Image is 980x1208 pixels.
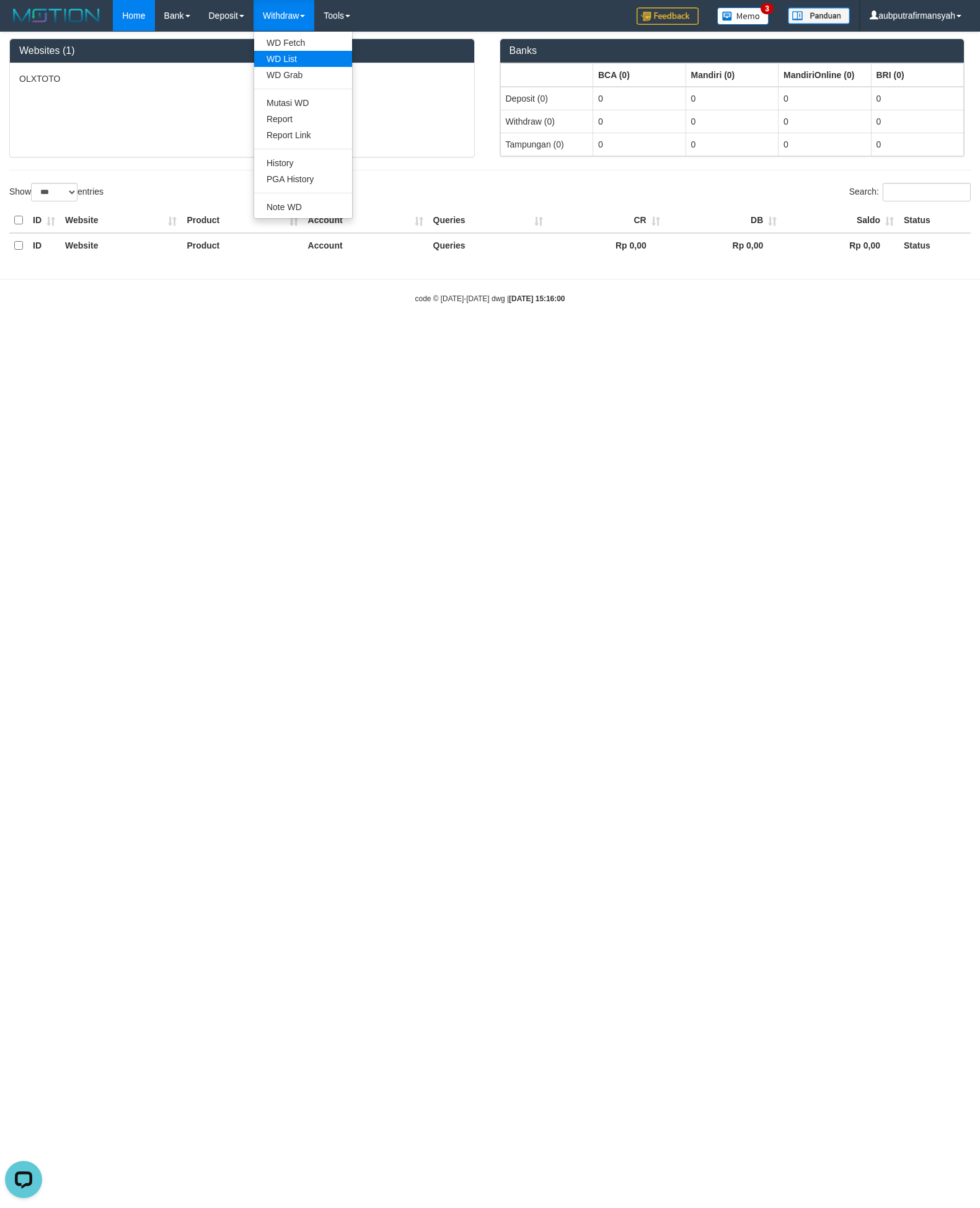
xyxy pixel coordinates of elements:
[871,110,964,133] td: 0
[637,7,699,25] img: Feedback.jpg
[428,233,549,258] th: Queries
[500,133,593,156] td: Tampungan (0)
[254,111,352,127] a: Report
[871,133,964,156] td: 0
[60,233,182,258] th: Website
[788,7,850,24] img: panduan.png
[593,110,686,133] td: 0
[500,87,593,110] td: Deposit (0)
[665,208,782,233] th: DB
[60,208,182,233] th: Website
[28,233,60,258] th: ID
[254,67,352,83] a: WD Grab
[899,208,971,233] th: Status
[871,87,964,110] td: 0
[717,7,769,25] img: Button%20Memo.svg
[254,51,352,67] a: WD List
[686,133,779,156] td: 0
[428,208,549,233] th: Queries
[415,294,565,303] small: code © [DATE]-[DATE] dwg |
[19,73,465,85] p: OLXTOTO
[254,95,352,111] a: Mutasi WD
[761,3,774,14] span: 3
[5,5,42,42] button: Open LiveChat chat widget
[254,35,352,51] a: WD Fetch
[779,133,872,156] td: 0
[254,171,352,187] a: PGA History
[593,87,686,110] td: 0
[31,183,77,201] select: Showentries
[686,110,779,133] td: 0
[19,45,465,56] h3: Websites (1)
[303,233,428,258] th: Account
[686,63,779,87] th: Group: activate to sort column ascending
[182,208,302,233] th: Product
[9,183,104,201] label: Show entries
[510,45,955,56] h3: Banks
[500,110,593,133] td: Withdraw (0)
[871,63,964,87] th: Group: activate to sort column ascending
[849,183,971,201] label: Search:
[254,199,352,215] a: Note WD
[548,233,665,258] th: Rp 0,00
[509,294,565,303] strong: [DATE] 15:16:00
[9,6,104,25] img: MOTION_logo.png
[686,87,779,110] td: 0
[782,233,899,258] th: Rp 0,00
[254,127,352,143] a: Report Link
[593,63,686,87] th: Group: activate to sort column ascending
[548,208,665,233] th: CR
[28,208,60,233] th: ID
[665,233,782,258] th: Rp 0,00
[303,208,428,233] th: Account
[899,233,971,258] th: Status
[779,63,872,87] th: Group: activate to sort column ascending
[782,208,899,233] th: Saldo
[779,87,872,110] td: 0
[500,63,593,87] th: Group: activate to sort column ascending
[779,110,872,133] td: 0
[883,183,971,201] input: Search:
[593,133,686,156] td: 0
[182,233,302,258] th: Product
[254,155,352,171] a: History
